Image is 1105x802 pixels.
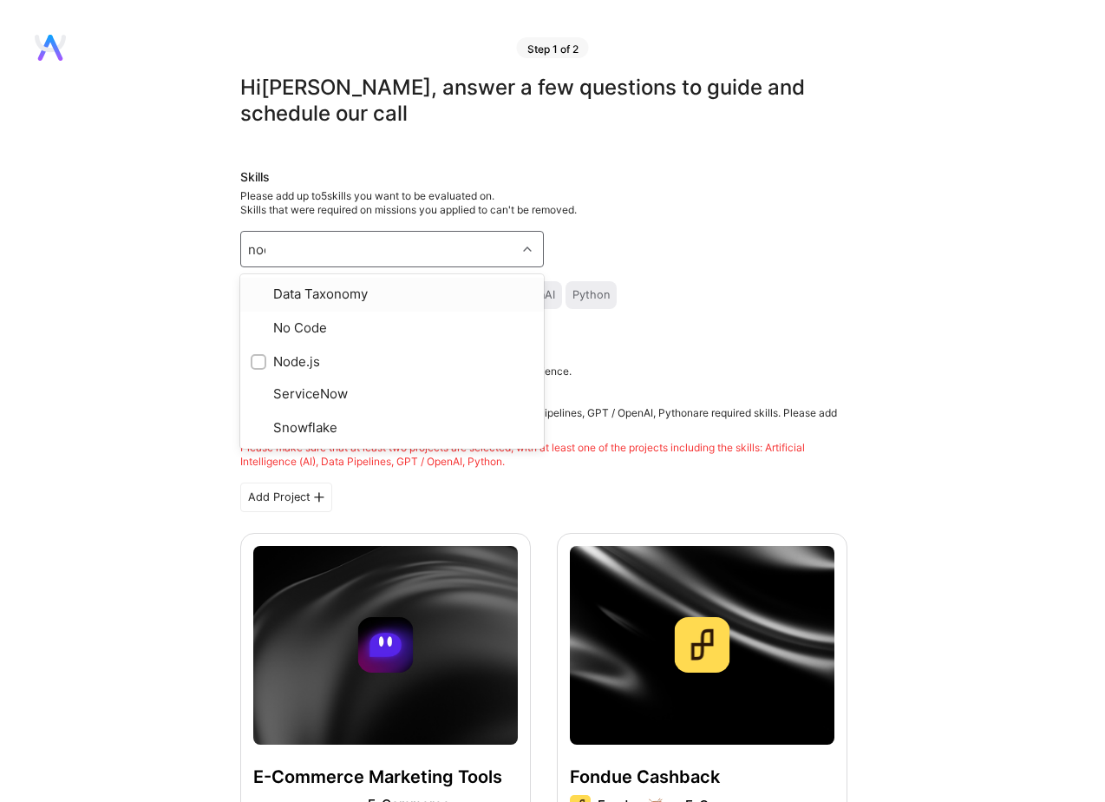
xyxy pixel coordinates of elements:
i: icon Chevron [523,245,532,253]
div: Data Taxonomy [251,285,533,305]
div: Hi [PERSON_NAME] , answer a few questions to guide and schedule our call [240,75,847,127]
div: ServiceNow [251,385,533,404]
i: icon PlusBlackFlat [314,492,324,503]
span: Skills that were required on missions you applied to can't be removed. [240,203,577,216]
div: Python [572,288,610,302]
div: Add Project [240,483,332,512]
div: Step 1 of 2 [517,37,589,58]
div: Skills [240,168,847,186]
div: Please make sure that at least two projects are selected, with at least one of the projects inclu... [240,441,847,469]
div: Node.js [251,352,533,371]
div: No Code [251,319,533,339]
div: Snowflake [251,418,533,438]
div: Please select projects that best represent your skills and experience. Be prepared to discuss the... [240,365,847,469]
div: Please add up to 5 skills you want to be evaluated on. [240,189,847,217]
